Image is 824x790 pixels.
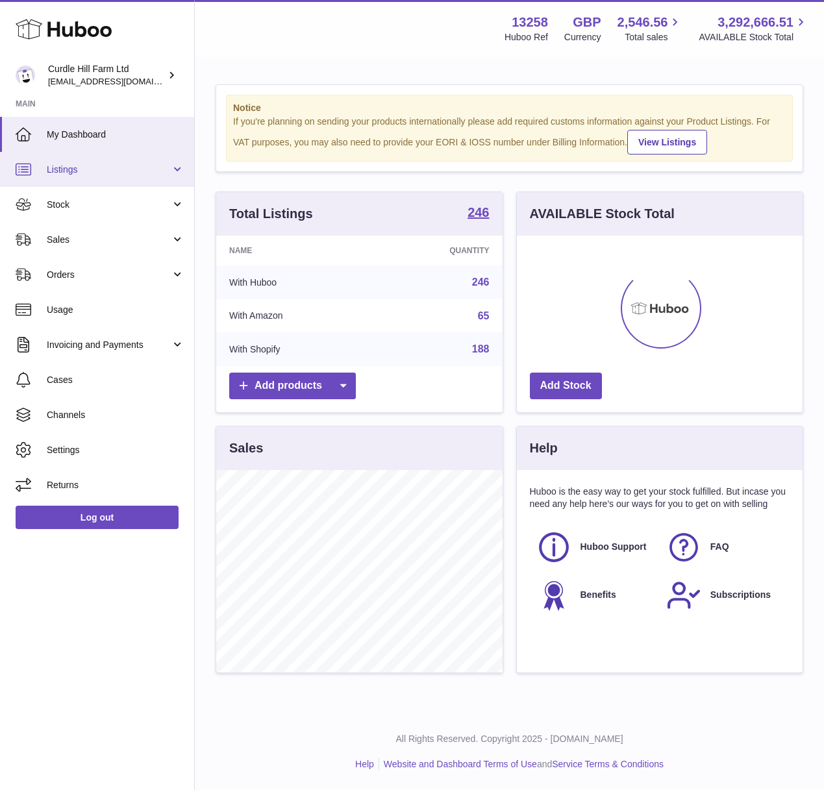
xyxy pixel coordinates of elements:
[666,578,783,613] a: Subscriptions
[233,102,786,114] strong: Notice
[229,205,313,223] h3: Total Listings
[47,409,184,421] span: Channels
[16,66,35,85] img: martinmarafko@gmail.com
[47,374,184,386] span: Cases
[47,199,171,211] span: Stock
[229,439,263,457] h3: Sales
[552,759,664,769] a: Service Terms & Conditions
[379,758,664,771] li: and
[536,530,653,565] a: Huboo Support
[627,130,707,154] a: View Listings
[16,506,179,529] a: Log out
[699,14,808,43] a: 3,292,666.51 AVAILABLE Stock Total
[530,205,675,223] h3: AVAILABLE Stock Total
[581,541,647,553] span: Huboo Support
[530,439,558,457] h3: Help
[564,31,601,43] div: Currency
[505,31,548,43] div: Huboo Ref
[216,299,373,333] td: With Amazon
[468,206,489,221] a: 246
[625,31,682,43] span: Total sales
[718,14,793,31] span: 3,292,666.51
[47,234,171,246] span: Sales
[355,759,374,769] a: Help
[47,129,184,141] span: My Dashboard
[710,589,771,601] span: Subscriptions
[530,486,790,510] p: Huboo is the easy way to get your stock fulfilled. But incase you need any help here's our ways f...
[229,373,356,399] a: Add products
[472,277,490,288] a: 246
[468,206,489,219] strong: 246
[373,236,502,265] th: Quantity
[47,339,171,351] span: Invoicing and Payments
[47,479,184,491] span: Returns
[573,14,601,31] strong: GBP
[384,759,537,769] a: Website and Dashboard Terms of Use
[233,116,786,154] div: If you're planning on sending your products internationally please add required customs informati...
[666,530,783,565] a: FAQ
[536,578,653,613] a: Benefits
[216,265,373,299] td: With Huboo
[472,343,490,354] a: 188
[699,31,808,43] span: AVAILABLE Stock Total
[581,589,616,601] span: Benefits
[205,733,814,745] p: All Rights Reserved. Copyright 2025 - [DOMAIN_NAME]
[618,14,668,31] span: 2,546.56
[478,310,490,321] a: 65
[530,373,602,399] a: Add Stock
[512,14,548,31] strong: 13258
[48,76,191,86] span: [EMAIL_ADDRESS][DOMAIN_NAME]
[47,304,184,316] span: Usage
[47,269,171,281] span: Orders
[47,444,184,456] span: Settings
[216,332,373,366] td: With Shopify
[216,236,373,265] th: Name
[710,541,729,553] span: FAQ
[618,14,683,43] a: 2,546.56 Total sales
[48,63,165,88] div: Curdle Hill Farm Ltd
[47,164,171,176] span: Listings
